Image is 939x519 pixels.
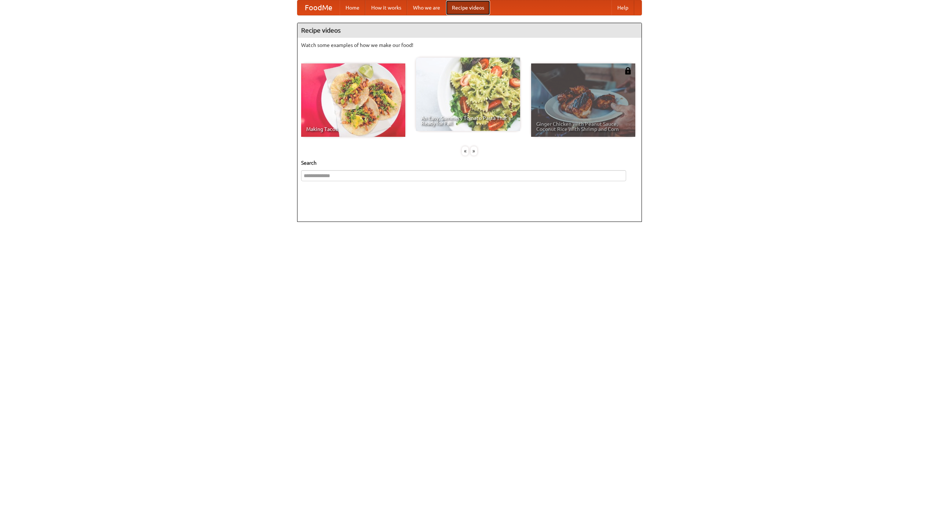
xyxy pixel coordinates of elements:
div: « [462,146,468,156]
a: Help [611,0,634,15]
div: » [471,146,477,156]
a: FoodMe [297,0,340,15]
span: An Easy, Summery Tomato Pasta That's Ready for Fall [421,116,515,126]
a: An Easy, Summery Tomato Pasta That's Ready for Fall [416,58,520,131]
p: Watch some examples of how we make our food! [301,41,638,49]
a: Who we are [407,0,446,15]
img: 483408.png [624,67,632,74]
span: Making Tacos [306,127,400,132]
a: How it works [365,0,407,15]
a: Making Tacos [301,63,405,137]
a: Home [340,0,365,15]
h5: Search [301,159,638,167]
a: Recipe videos [446,0,490,15]
h4: Recipe videos [297,23,642,38]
